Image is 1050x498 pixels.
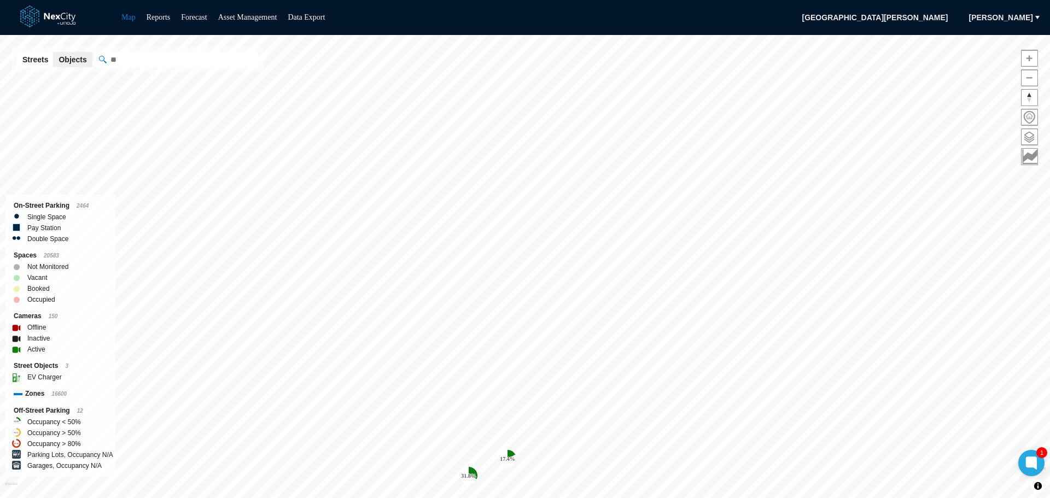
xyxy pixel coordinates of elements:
button: Key metrics [1021,148,1038,165]
tspan: 17.4 % [500,456,515,462]
span: 150 [49,313,58,319]
label: Garages, Occupancy N/A [27,460,102,471]
tspan: 31.8 % [461,473,476,479]
a: Mapbox homepage [5,482,17,495]
span: 16600 [51,391,67,397]
span: 20583 [44,253,59,259]
span: Zoom in [1022,50,1037,66]
div: Street Objects [14,360,107,372]
label: Single Space [27,212,66,222]
span: Streets [22,54,48,65]
a: Data Export [288,13,325,21]
label: Parking Lots, Occupancy N/A [27,449,113,460]
label: Not Monitored [27,261,68,272]
label: Double Space [27,233,68,244]
button: Toggle attribution [1031,479,1045,493]
label: Occupancy < 50% [27,417,81,427]
label: Occupied [27,294,55,305]
span: 3 [65,363,68,369]
a: Forecast [181,13,207,21]
label: Booked [27,283,50,294]
label: Vacant [27,272,47,283]
div: 1 [1036,447,1047,458]
div: Map marker [499,450,516,467]
label: EV Charger [27,372,62,383]
button: Zoom in [1021,50,1038,67]
div: Spaces [14,250,107,261]
span: [GEOGRAPHIC_DATA][PERSON_NAME] [795,9,955,26]
a: Asset Management [218,13,277,21]
button: Layers management [1021,128,1038,145]
button: Zoom out [1021,69,1038,86]
label: Active [27,344,45,355]
span: [PERSON_NAME] [969,12,1033,23]
button: [PERSON_NAME] [962,9,1040,26]
span: Zoom out [1022,70,1037,86]
span: Toggle attribution [1035,480,1041,492]
div: Off-Street Parking [14,405,107,417]
div: Cameras [14,310,107,322]
span: 2464 [77,203,89,209]
label: Pay Station [27,222,61,233]
span: 12 [77,408,83,414]
button: Streets [17,52,54,67]
button: Reset bearing to north [1021,89,1038,106]
label: Occupancy > 50% [27,427,81,438]
button: Objects [53,52,92,67]
div: On-Street Parking [14,200,107,212]
label: Inactive [27,333,50,344]
div: Map marker [460,467,477,484]
label: Offline [27,322,46,333]
span: Reset bearing to north [1022,90,1037,106]
a: Map [121,13,136,21]
span: Objects [59,54,86,65]
div: Zones [14,388,107,400]
button: Home [1021,109,1038,126]
a: Reports [147,13,171,21]
label: Occupancy > 80% [27,438,81,449]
